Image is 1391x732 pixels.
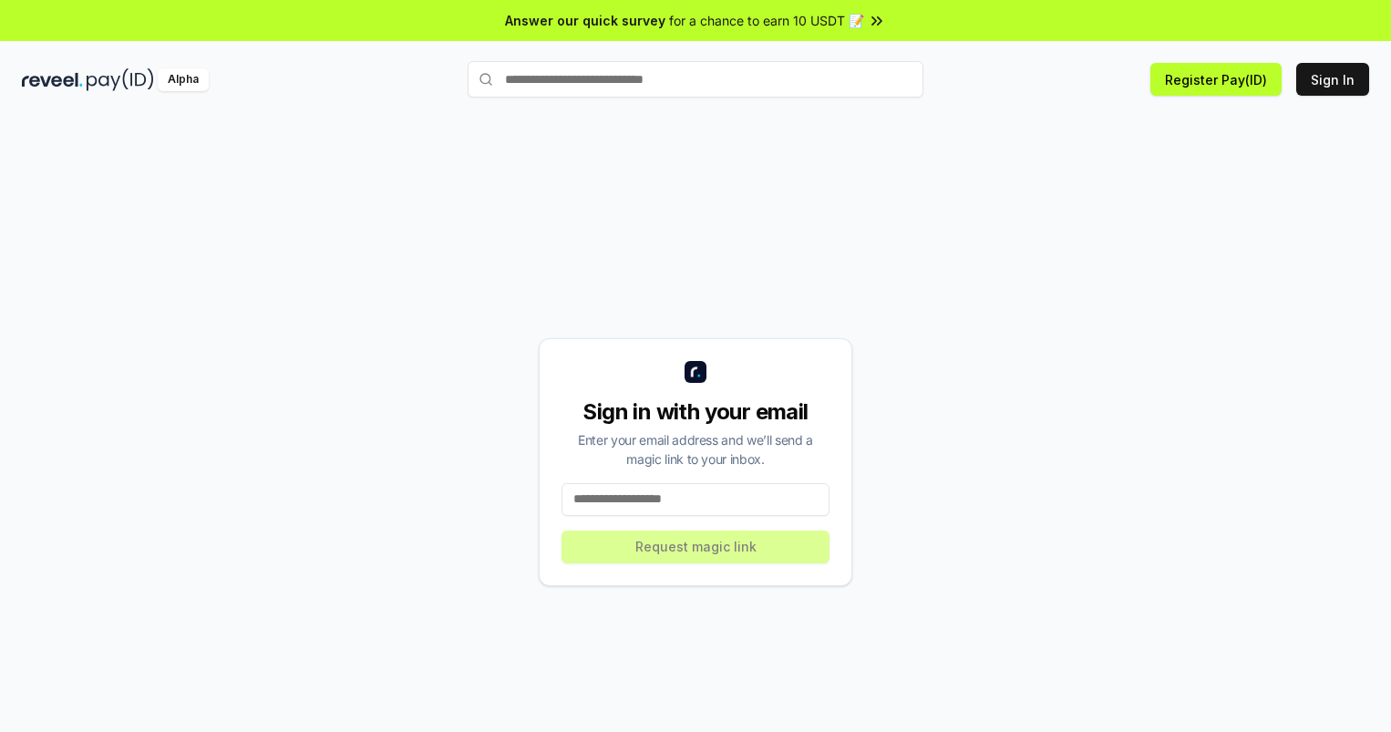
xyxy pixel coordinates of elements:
div: Enter your email address and we’ll send a magic link to your inbox. [562,430,829,469]
img: reveel_dark [22,68,83,91]
span: for a chance to earn 10 USDT 📝 [669,11,864,30]
div: Sign in with your email [562,397,829,427]
button: Sign In [1296,63,1369,96]
span: Answer our quick survey [505,11,665,30]
img: pay_id [87,68,154,91]
div: Alpha [158,68,209,91]
button: Register Pay(ID) [1150,63,1282,96]
img: logo_small [685,361,706,383]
